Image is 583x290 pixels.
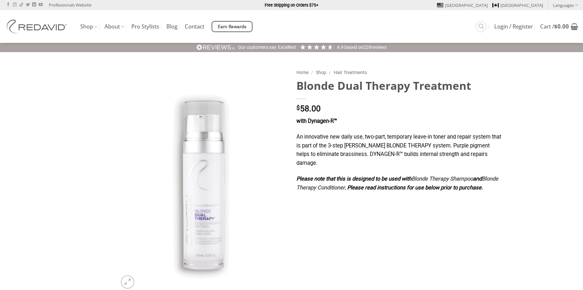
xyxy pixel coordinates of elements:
[212,21,253,32] a: Earn Rewards
[296,79,501,93] h1: Blonde Dual Therapy Treatment
[296,176,498,191] a: Blonde Therapy Conditioner
[296,176,498,191] strong: Please note that this is designed to be used with and . Please read instructions for use below pr...
[278,44,296,51] div: Excellent
[39,3,43,7] a: Follow on YouTube
[311,70,313,75] span: /
[540,19,578,34] a: View cart
[5,20,70,33] img: REDAVID Salon Products | United States
[121,275,134,288] a: Zoom
[554,23,557,30] span: $
[437,0,488,10] a: [GEOGRAPHIC_DATA]
[131,21,159,32] a: Pro Stylists
[265,3,318,8] strong: Free Shipping on Orders $75+
[540,24,569,29] span: Cart /
[19,3,23,7] a: Follow on TikTok
[26,3,30,7] a: Follow on Twitter
[218,23,247,30] span: Earn Rewards
[80,20,97,33] a: Shop
[553,0,578,10] a: Languages
[166,21,178,32] a: Blog
[411,176,473,182] a: Blonde Therapy Shampoo
[6,3,10,7] a: Follow on Facebook
[238,44,276,51] div: Our customers say
[337,45,345,50] span: 4.9
[296,118,337,124] strong: with Dynagen-R™
[494,21,533,32] a: Login / Register
[476,21,486,32] a: Search
[296,70,309,75] a: Home
[492,0,543,10] a: [GEOGRAPHIC_DATA]
[363,45,371,50] span: 229
[334,70,367,75] a: Hair Treatments
[296,69,501,76] nav: Breadcrumb
[296,105,300,111] span: $
[299,44,334,50] div: 4.91 Stars
[345,45,363,50] span: Based on
[371,45,386,50] span: reviews
[316,70,326,75] a: Shop
[494,24,533,29] span: Login / Register
[554,23,569,30] bdi: 0.00
[296,133,501,168] p: An innovative new daily use, two-part, temporary leave-in toner and repair system that is part of...
[13,3,17,7] a: Follow on Instagram
[32,3,36,7] a: Follow on LinkedIn
[296,104,321,113] bdi: 58.00
[329,70,331,75] span: /
[197,44,235,50] img: REVIEWS.io
[185,21,204,32] a: Contact
[104,20,124,33] a: About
